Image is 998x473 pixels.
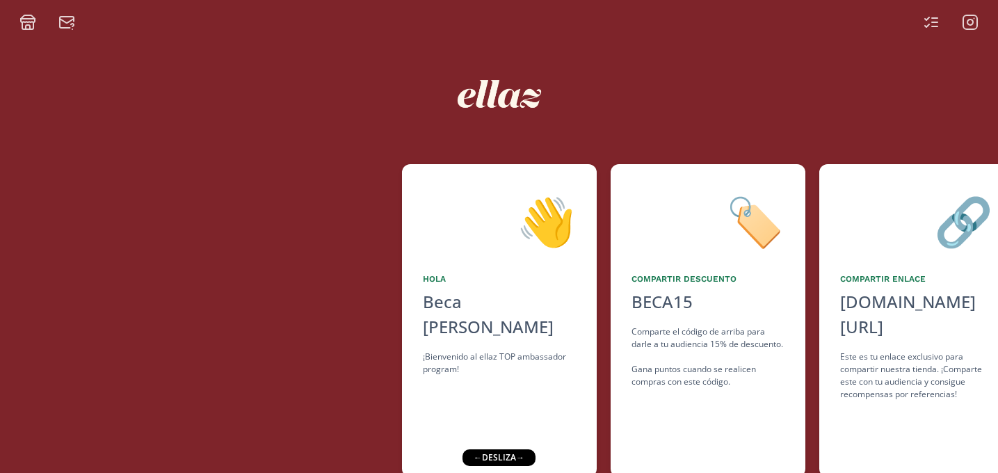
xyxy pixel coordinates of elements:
[462,449,536,466] div: ← desliza →
[631,185,784,256] div: 🏷️
[840,185,993,256] div: 🔗
[447,42,552,146] img: xfveBycWTD8n
[840,351,993,401] div: Este es tu enlace exclusivo para compartir nuestra tienda. ¡Comparte este con tu audiencia y cons...
[423,351,576,376] div: ¡Bienvenido al ellaz TOP ambassador program!
[840,289,993,339] div: [DOMAIN_NAME][URL]
[631,326,784,388] div: Comparte el código de arriba para darle a tu audiencia 15% de descuento. Gana puntos cuando se re...
[423,273,576,285] div: Hola
[423,289,576,339] div: Beca [PERSON_NAME]
[423,185,576,256] div: 👋
[631,289,693,314] div: BECA15
[840,273,993,285] div: Compartir Enlace
[631,273,784,285] div: Compartir Descuento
